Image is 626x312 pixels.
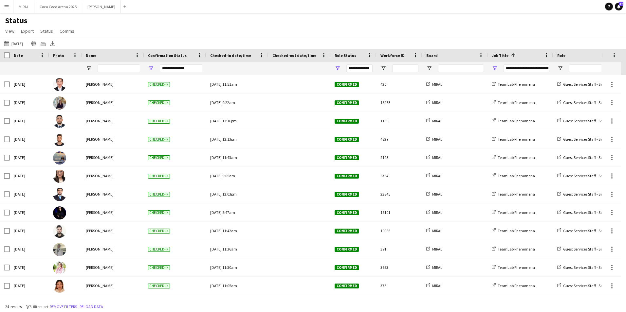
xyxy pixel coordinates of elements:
button: [DATE] [3,40,24,47]
span: Confirmed [335,119,359,124]
img: Myla Alvarez [53,280,66,293]
span: Confirmed [335,284,359,288]
app-action-btn: Crew files as ZIP [39,40,47,47]
div: [DATE] [10,75,49,93]
div: 6764 [377,167,422,185]
span: Board [426,53,438,58]
span: Guest Services Staff - Senior [563,155,609,160]
img: Adham Akabani [53,133,66,146]
div: [DATE] 11:43am [210,148,265,166]
span: Checked-in [148,284,170,288]
a: MIRAL [426,247,442,251]
button: Open Filter Menu [426,65,432,71]
span: Checked-in [148,119,170,124]
span: Confirmed [335,210,359,215]
a: TeamLab Phenomena [492,137,535,142]
span: Guest Services Staff - Senior [563,210,609,215]
span: Checked-in [148,265,170,270]
span: Guest Services Staff - Senior [563,118,609,123]
div: [DATE] 8:47am [210,203,265,221]
img: Mariam Laila [53,243,66,256]
div: 18101 [377,203,422,221]
span: Checked-in [148,174,170,179]
span: [PERSON_NAME] [86,100,114,105]
span: MIRAL [432,192,442,197]
a: Guest Services Staff - Senior [557,210,609,215]
span: Checked-in [148,155,170,160]
div: [DATE] [10,222,49,240]
button: Open Filter Menu [380,65,386,71]
span: [PERSON_NAME] [86,283,114,288]
a: Comms [57,27,77,35]
span: [PERSON_NAME] [86,228,114,233]
span: Confirmed [335,174,359,179]
a: Guest Services Staff - Senior [557,228,609,233]
a: MIRAL [426,173,442,178]
span: MIRAL [432,155,442,160]
span: Guest Services Staff - Senior [563,173,609,178]
img: Angelani Laroya [53,78,66,91]
a: Guest Services Staff - Senior [557,265,609,270]
button: [PERSON_NAME] [82,0,121,13]
div: 3653 [377,258,422,276]
div: [DATE] [10,240,49,258]
span: Confirmed [335,192,359,197]
div: [DATE] [10,130,49,148]
a: TeamLab Phenomena [492,82,535,87]
span: Guest Services Staff - Senior [563,247,609,251]
div: 420 [377,75,422,93]
div: [DATE] 11:51am [210,75,265,93]
a: Status [38,27,56,35]
a: MIRAL [426,210,442,215]
div: 23845 [377,185,422,203]
div: [DATE] [10,112,49,130]
div: [DATE] [10,148,49,166]
div: [DATE] 11:05am [210,277,265,295]
div: 19986 [377,222,422,240]
div: [DATE] 12:13pm [210,130,265,148]
span: Workforce ID [380,53,405,58]
a: MIRAL [426,283,442,288]
button: Open Filter Menu [492,65,498,71]
span: TeamLab Phenomena [498,118,535,123]
span: MIRAL [432,118,442,123]
input: Board Filter Input [438,64,484,72]
a: MIRAL [426,82,442,87]
a: MIRAL [426,118,442,123]
div: [DATE] [10,185,49,203]
span: Checked-out date/time [272,53,316,58]
img: aya hamam [53,261,66,274]
span: MIRAL [432,210,442,215]
a: TeamLab Phenomena [492,210,535,215]
span: TeamLab Phenomena [498,210,535,215]
img: Aira Joy Ng [53,170,66,183]
span: View [5,28,14,34]
span: Checked-in [148,100,170,105]
a: MIRAL [426,228,442,233]
span: 3 filters set [30,304,48,309]
span: [PERSON_NAME] [86,173,114,178]
button: MIRAL [13,0,34,13]
a: Guest Services Staff - Senior [557,247,609,251]
span: [PERSON_NAME] [86,137,114,142]
span: Confirmed [335,265,359,270]
a: MIRAL [426,155,442,160]
div: 1100 [377,112,422,130]
div: [DATE] [10,203,49,221]
div: 375 [377,277,422,295]
span: Name [86,53,96,58]
span: Checked-in [148,210,170,215]
img: Rawan Iyad [53,206,66,219]
span: MIRAL [432,173,442,178]
a: View [3,27,17,35]
img: Khalid Aclan [53,151,66,165]
a: MIRAL [426,192,442,197]
a: MIRAL [426,100,442,105]
div: [DATE] 12:16pm [210,112,265,130]
span: [PERSON_NAME] [86,192,114,197]
a: Guest Services Staff - Senior [557,100,609,105]
input: Role Filter Input [569,64,615,72]
div: [DATE] [10,277,49,295]
a: TeamLab Phenomena [492,173,535,178]
span: TeamLab Phenomena [498,192,535,197]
